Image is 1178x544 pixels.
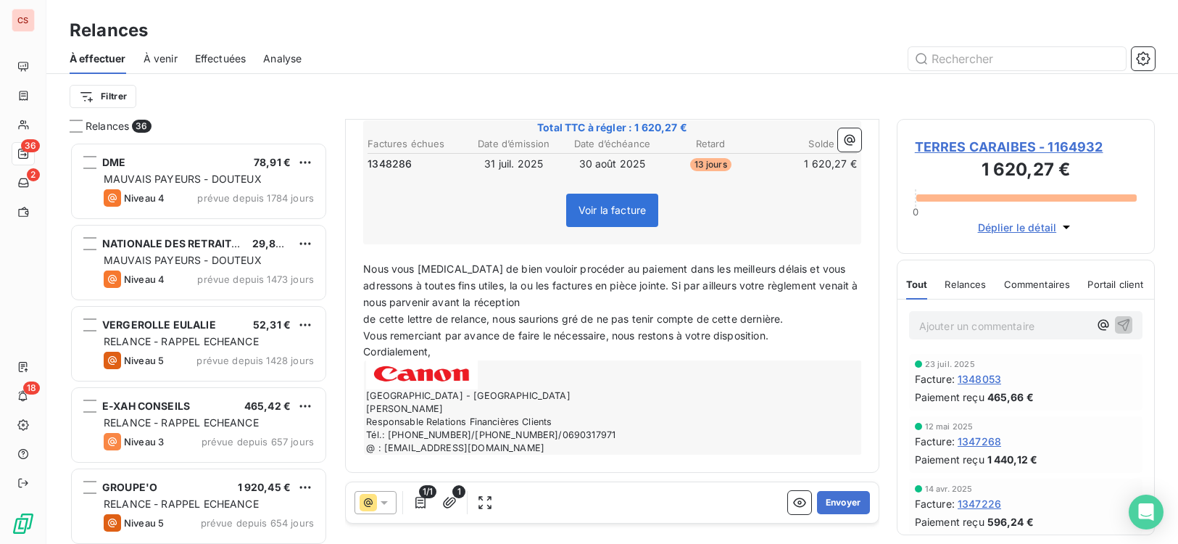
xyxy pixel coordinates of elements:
span: 1 920,45 € [238,481,291,493]
span: Portail client [1087,279,1143,290]
span: Relances [86,119,129,133]
span: À effectuer [70,51,126,66]
span: À venir [144,51,178,66]
span: 2 [27,168,40,181]
div: CS [12,9,35,32]
button: Déplier le détail [974,219,1079,236]
span: Facture : [915,496,955,511]
span: Niveau 3 [124,436,164,448]
span: 1/1 [419,485,436,498]
span: RELANCE - RAPPEL ECHEANCE [104,416,259,429]
span: Effectuées [195,51,246,66]
span: Paiement reçu [915,452,984,467]
img: Logo LeanPay [12,512,35,535]
span: 36 [132,120,151,133]
div: grid [70,142,328,544]
span: GROUPE'O [102,481,157,493]
span: Analyse [263,51,302,66]
span: 1348286 [368,157,412,171]
span: 23 juil. 2025 [925,360,975,368]
th: Solde TTC [760,136,858,152]
th: Date d’émission [465,136,563,152]
span: 1347226 [958,496,1001,511]
h3: Relances [70,17,148,44]
span: Facture : [915,434,955,449]
span: prévue depuis 1784 jours [197,192,314,204]
span: 1348053 [958,371,1001,387]
span: Paiement reçu [915,514,984,529]
span: 596,24 € [987,514,1034,529]
span: MAUVAIS PAYEURS - DOUTEUX [104,173,262,185]
td: 1 620,27 € [760,156,858,172]
button: Envoyer [817,491,870,514]
span: Paiement reçu [915,390,984,405]
th: Retard [662,136,759,152]
span: 36 [21,139,40,152]
span: Commentaires [1004,279,1071,290]
span: 13 jours [690,158,731,171]
span: 78,91 € [254,156,291,168]
span: 1347268 [958,434,1001,449]
span: Facture : [915,371,955,387]
span: RELANCE - RAPPEL ECHEANCE [104,498,259,510]
span: MAUVAIS PAYEURS - DOUTEUX [104,254,262,266]
span: 0 [913,206,918,218]
span: E-XAH CONSEILS [102,400,190,412]
span: de cette lettre de relance, nous saurions gré de ne pas tenir compte de cette dernière. [363,313,783,325]
span: Tout [906,279,928,290]
span: Total TTC à régler : 1 620,27 € [365,120,859,135]
h3: 1 620,27 € [915,157,1137,186]
span: Relances [945,279,986,290]
div: Open Intercom Messenger [1129,495,1164,529]
th: Factures échues [367,136,464,152]
span: Cordialement, [363,345,431,358]
span: Niveau 5 [124,517,164,529]
span: prévue depuis 1428 jours [196,355,314,366]
span: 14 avr. 2025 [925,485,973,493]
span: TERRES CARAIBES - 1164932 [915,137,1137,157]
span: prévue depuis 654 jours [201,517,314,529]
span: NATIONALE DES RETRAITES [102,237,244,250]
span: prévue depuis 1473 jours [197,273,314,285]
span: 1 440,12 € [987,452,1038,467]
span: 18 [23,382,40,395]
span: Niveau 5 [124,355,164,366]
span: 12 mai 2025 [925,422,974,431]
span: Niveau 4 [124,273,165,285]
span: Voir la facture [578,204,646,216]
td: 30 août 2025 [564,156,661,172]
button: Filtrer [70,85,136,108]
span: 52,31 € [253,318,291,331]
span: VERGEROLLE EULALIE [102,318,216,331]
span: Déplier le détail [978,220,1057,235]
td: 31 juil. 2025 [465,156,563,172]
span: 465,66 € [987,390,1034,405]
span: Nous vous [MEDICAL_DATA] de bien vouloir procéder au paiement dans les meilleurs délais et vous a... [363,263,860,308]
span: Niveau 4 [124,192,165,204]
input: Rechercher [908,47,1126,70]
span: prévue depuis 657 jours [202,436,314,448]
span: 29,85 € [252,237,292,250]
span: 1 [452,485,465,498]
span: DME [102,156,125,168]
span: RELANCE - RAPPEL ECHEANCE [104,335,259,347]
span: Vous remerciant par avance de faire le nécessaire, nous restons à votre disposition. [363,329,768,342]
span: 465,42 € [244,400,291,412]
th: Date d’échéance [564,136,661,152]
